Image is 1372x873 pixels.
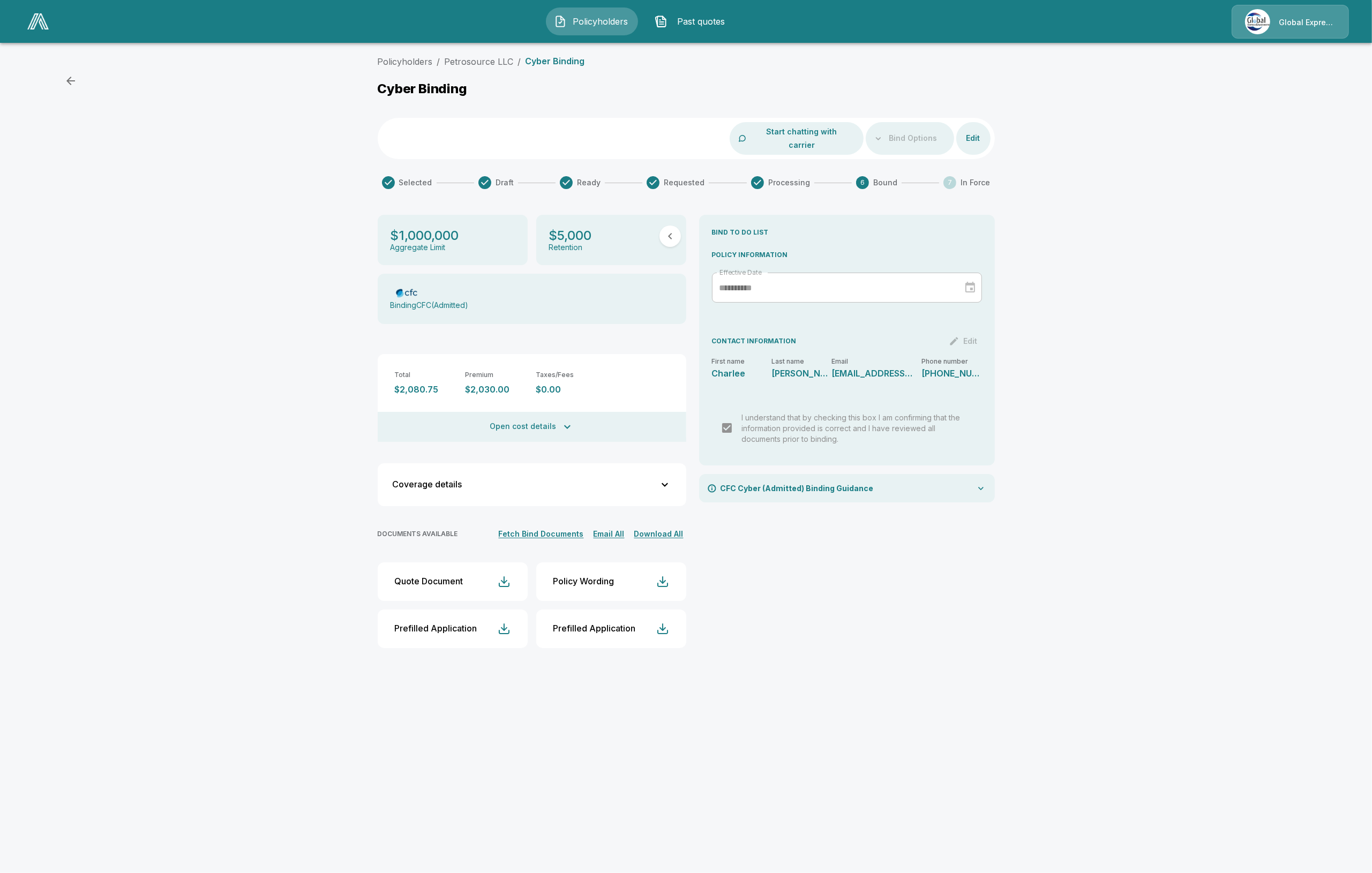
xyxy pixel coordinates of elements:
[956,129,991,148] button: Edit
[748,122,854,155] button: Start chatting with carrier
[655,15,668,28] img: Past quotes Icon
[378,55,585,68] nav: breadcrumb
[591,528,627,541] button: Email All
[1245,9,1270,34] img: Agency Icon
[712,336,797,346] p: CONTACT INFORMATION
[395,576,463,586] div: Quote Document
[873,177,897,188] span: Bound
[832,358,922,365] p: Email
[742,413,961,443] span: I understand that by checking this box I am confirming that the information provided is correct a...
[395,385,457,395] p: $2,080.75
[553,623,636,634] div: Prefilled Application
[546,7,638,35] button: Policyholders IconPolicyholders
[384,470,680,500] button: Coverage details
[466,385,528,395] p: $2,030.00
[393,480,658,489] div: Coverage details
[577,177,601,188] span: Ready
[832,369,913,378] p: chancock@petrosourcellc.net
[496,177,514,188] span: Draft
[664,177,704,188] span: Requested
[378,562,528,601] button: Quote Document
[719,268,762,277] label: Effective Date
[395,371,457,379] p: Total
[860,179,865,187] text: 6
[672,15,731,28] span: Past quotes
[772,369,832,378] p: Hancock
[961,177,990,188] span: In Force
[768,177,810,188] span: Processing
[378,81,467,96] p: Cyber Binding
[536,385,598,395] p: $0.00
[378,412,686,442] button: Open cost details
[553,576,614,586] div: Policy Wording
[378,530,458,538] p: DOCUMENTS AVAILABLE
[378,56,433,67] a: Policyholders
[391,301,469,310] p: Binding CFC ( Admitted )
[721,483,874,494] p: CFC Cyber (Admitted) Binding Guidance
[466,371,528,379] p: Premium
[554,15,567,28] img: Policyholders Icon
[445,56,514,67] a: Petrosource LLC
[536,371,598,379] p: Taxes/Fees
[712,228,982,237] p: BIND TO DO LIST
[549,243,583,252] p: Retention
[518,55,521,68] li: /
[437,55,440,68] li: /
[395,623,477,634] div: Prefilled Application
[526,56,585,66] p: Cyber Binding
[1232,5,1349,39] a: Agency IconGlobal Express Underwriters
[632,528,686,541] button: Download All
[948,179,952,187] text: 7
[27,13,49,29] img: AA Logo
[391,288,424,298] img: Carrier Logo
[378,609,528,648] button: Prefilled Application
[647,7,739,35] button: Past quotes IconPast quotes
[399,177,432,188] span: Selected
[712,369,772,378] p: Charlee
[391,243,446,252] p: Aggregate Limit
[496,528,587,541] button: Fetch Bind Documents
[1279,17,1336,28] p: Global Express Underwriters
[922,369,982,378] p: 988-858-5402
[536,562,686,601] button: Policy Wording
[549,228,592,243] p: $5,000
[712,358,772,365] p: First name
[571,15,630,28] span: Policyholders
[536,609,686,648] button: Prefilled Application
[712,250,982,260] p: POLICY INFORMATION
[391,228,459,243] p: $1,000,000
[922,358,982,365] p: Phone number
[772,358,832,365] p: Last name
